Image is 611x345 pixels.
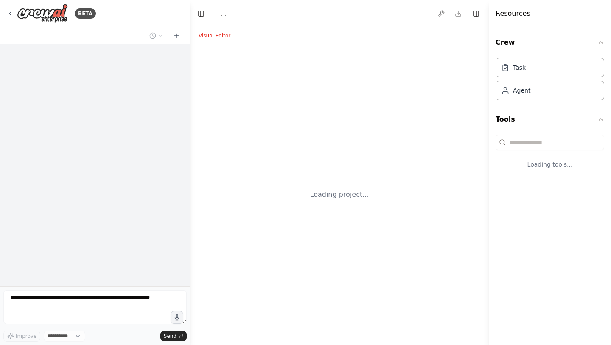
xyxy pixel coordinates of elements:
img: Logo [17,4,68,23]
div: Tools [496,131,604,182]
div: Agent [513,86,530,95]
h4: Resources [496,8,530,19]
span: ... [221,9,227,18]
button: Crew [496,31,604,54]
div: Task [513,63,526,72]
button: Send [160,331,187,341]
button: Click to speak your automation idea [171,311,183,324]
button: Hide left sidebar [195,8,207,20]
nav: breadcrumb [221,9,227,18]
button: Improve [3,331,40,342]
span: Improve [16,333,36,339]
button: Start a new chat [170,31,183,41]
button: Switch to previous chat [146,31,166,41]
div: BETA [75,8,96,19]
div: Loading project... [310,189,369,200]
span: Send [164,333,177,339]
button: Tools [496,107,604,131]
div: Crew [496,54,604,107]
div: Loading tools... [496,153,604,175]
button: Hide right sidebar [470,8,482,20]
button: Visual Editor [193,31,235,41]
